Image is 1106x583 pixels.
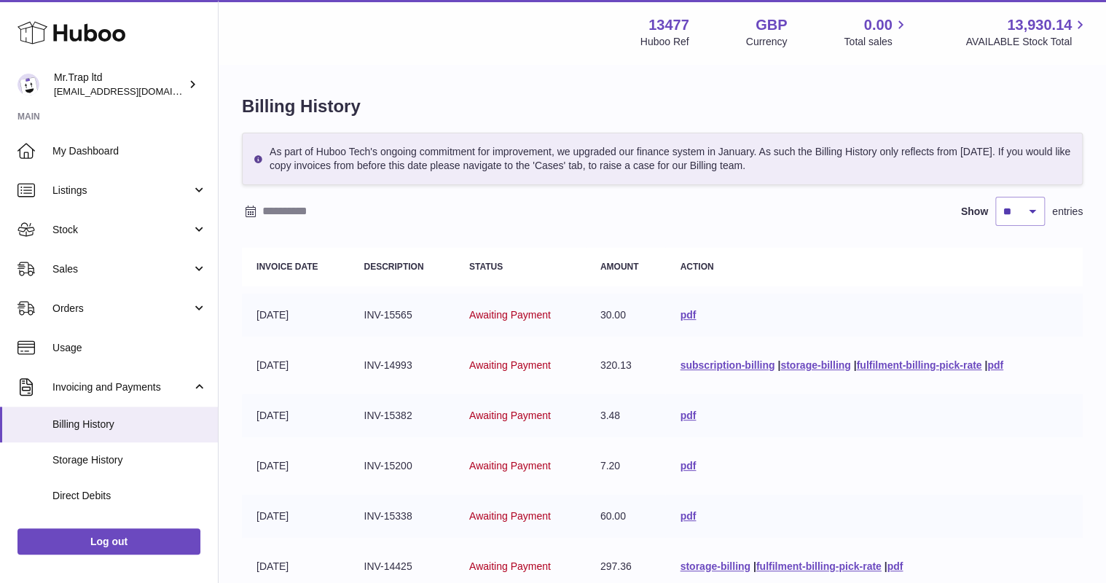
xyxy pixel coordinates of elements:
td: [DATE] [242,344,349,387]
td: INV-15200 [349,445,455,488]
span: Orders [52,302,192,316]
span: Listings [52,184,192,197]
label: Show [961,205,988,219]
a: pdf [987,359,1003,371]
a: 13,930.14 AVAILABLE Stock Total [965,15,1089,49]
td: [DATE] [242,294,349,337]
span: Sales [52,262,192,276]
a: fulfilment-billing-pick-rate [856,359,981,371]
strong: Description [364,262,423,272]
div: Mr.Trap ltd [54,71,185,98]
strong: Invoice Date [256,262,318,272]
a: Log out [17,528,200,555]
span: Invoicing and Payments [52,380,192,394]
td: 320.13 [586,344,666,387]
span: | [884,560,887,572]
a: subscription-billing [680,359,774,371]
td: INV-15382 [349,394,455,437]
td: 7.20 [586,445,666,488]
td: INV-15338 [349,495,455,538]
a: 0.00 Total sales [844,15,909,49]
td: 3.48 [586,394,666,437]
h1: Billing History [242,95,1083,118]
span: Total sales [844,35,909,49]
strong: Amount [600,262,639,272]
span: Usage [52,341,207,355]
a: storage-billing [780,359,850,371]
span: Awaiting Payment [469,309,551,321]
span: Account Balance [52,525,207,539]
span: 0.00 [864,15,893,35]
a: pdf [680,510,696,522]
strong: Action [680,262,713,272]
a: pdf [680,410,696,421]
td: INV-14993 [349,344,455,387]
strong: GBP [756,15,787,35]
span: Awaiting Payment [469,359,551,371]
span: Stock [52,223,192,237]
td: 30.00 [586,294,666,337]
span: Direct Debits [52,489,207,503]
div: As part of Huboo Tech's ongoing commitment for improvement, we upgraded our finance system in Jan... [242,133,1083,185]
div: Huboo Ref [640,35,689,49]
img: office@grabacz.eu [17,74,39,95]
span: AVAILABLE Stock Total [965,35,1089,49]
span: My Dashboard [52,144,207,158]
span: | [777,359,780,371]
td: 60.00 [586,495,666,538]
span: | [984,359,987,371]
span: Storage History [52,453,207,467]
a: fulfilment-billing-pick-rate [756,560,882,572]
span: Awaiting Payment [469,510,551,522]
span: Awaiting Payment [469,560,551,572]
span: | [753,560,756,572]
span: Awaiting Payment [469,410,551,421]
div: Currency [746,35,788,49]
strong: Status [469,262,503,272]
a: pdf [887,560,903,572]
strong: 13477 [648,15,689,35]
span: [EMAIL_ADDRESS][DOMAIN_NAME] [54,85,214,97]
a: pdf [680,460,696,472]
td: INV-15565 [349,294,455,337]
span: Awaiting Payment [469,460,551,472]
a: storage-billing [680,560,750,572]
td: [DATE] [242,495,349,538]
td: [DATE] [242,445,349,488]
span: entries [1052,205,1083,219]
span: Billing History [52,418,207,431]
a: pdf [680,309,696,321]
span: | [853,359,856,371]
td: [DATE] [242,394,349,437]
span: 13,930.14 [1007,15,1072,35]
